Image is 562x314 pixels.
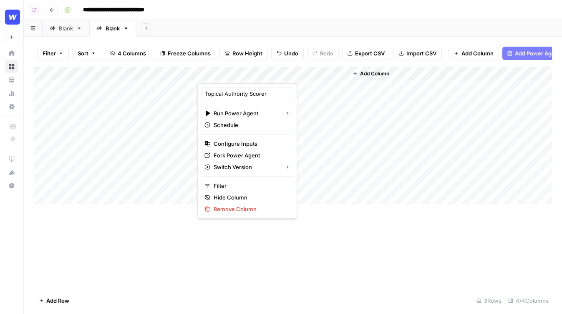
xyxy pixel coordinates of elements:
button: Add Column [349,68,393,79]
span: Sort [78,49,88,57]
span: Filter [43,49,56,57]
div: 4/4 Columns [505,294,552,307]
div: 3 Rows [473,294,505,307]
div: Blank [106,24,120,32]
a: Blank [43,20,89,37]
button: Export CSV [342,47,390,60]
span: Freeze Columns [168,49,211,57]
span: Schedule [214,121,287,129]
button: Help + Support [5,179,18,192]
button: Redo [307,47,339,60]
span: Undo [284,49,298,57]
a: AirOps Academy [5,152,18,166]
button: Undo [271,47,304,60]
span: Export CSV [355,49,385,57]
span: Fork Power Agent [214,151,287,159]
a: Home [5,47,18,60]
span: Redo [320,49,333,57]
span: Add Power Agent [515,49,560,57]
button: Row Height [219,47,268,60]
button: Workspace: Webflow [5,7,18,27]
span: Add Row [46,297,69,305]
a: Browse [5,60,18,73]
span: Import CSV [406,49,436,57]
span: Add Column [360,70,389,77]
span: Row Height [232,49,262,57]
button: Add Column [449,47,499,60]
button: Freeze Columns [155,47,216,60]
a: Usage [5,87,18,100]
a: Settings [5,100,18,113]
a: Your Data [5,73,18,87]
span: Remove Column [214,205,287,213]
button: Sort [72,47,101,60]
span: 4 Columns [118,49,146,57]
img: Webflow Logo [5,10,20,25]
button: Filter [37,47,69,60]
a: Blank [89,20,136,37]
button: What's new? [5,166,18,179]
span: Add Column [461,49,494,57]
button: Import CSV [393,47,442,60]
button: Add Row [34,294,74,307]
span: Hide Column [214,193,287,202]
button: 4 Columns [105,47,151,60]
span: Run Power Agent [214,109,278,117]
span: Configure Inputs [214,140,287,148]
span: Filter [214,182,287,190]
span: Switch Version [214,163,278,171]
div: Blank [59,24,73,32]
